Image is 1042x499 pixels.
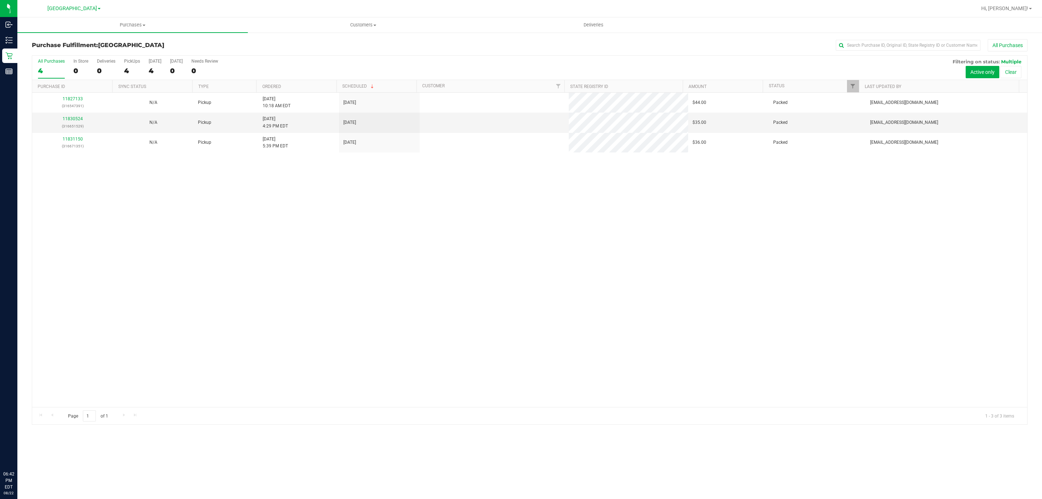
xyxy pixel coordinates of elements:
[149,119,157,126] button: N/A
[248,22,478,28] span: Customers
[149,120,157,125] span: Not Applicable
[73,59,88,64] div: In Store
[1000,66,1021,78] button: Clear
[17,17,248,33] a: Purchases
[198,84,209,89] a: Type
[170,67,183,75] div: 0
[124,59,140,64] div: PickUps
[5,68,13,75] inline-svg: Reports
[692,119,706,126] span: $35.00
[988,39,1028,51] button: All Purchases
[847,80,859,92] a: Filter
[118,84,146,89] a: Sync Status
[953,59,1000,64] span: Filtering on status:
[37,123,109,130] p: (316651529)
[38,84,65,89] a: Purchase ID
[98,42,164,49] span: [GEOGRAPHIC_DATA]
[870,119,938,126] span: [EMAIL_ADDRESS][DOMAIN_NAME]
[38,59,65,64] div: All Purchases
[865,84,901,89] a: Last Updated By
[343,99,356,106] span: [DATE]
[124,67,140,75] div: 4
[149,67,161,75] div: 4
[191,67,218,75] div: 0
[262,84,281,89] a: Ordered
[62,410,114,422] span: Page of 1
[692,99,706,106] span: $44.00
[343,119,356,126] span: [DATE]
[5,37,13,44] inline-svg: Inventory
[149,59,161,64] div: [DATE]
[5,52,13,59] inline-svg: Retail
[870,139,938,146] span: [EMAIL_ADDRESS][DOMAIN_NAME]
[966,66,999,78] button: Active only
[63,116,83,121] a: 11830524
[149,100,157,105] span: Not Applicable
[37,102,109,109] p: (316547391)
[570,84,608,89] a: State Registry ID
[1001,59,1021,64] span: Multiple
[263,136,288,150] span: [DATE] 5:39 PM EDT
[478,17,709,33] a: Deliveries
[7,441,29,463] iframe: Resource center
[836,40,980,51] input: Search Purchase ID, Original ID, State Registry ID or Customer Name...
[343,139,356,146] span: [DATE]
[3,490,14,496] p: 08/22
[870,99,938,106] span: [EMAIL_ADDRESS][DOMAIN_NAME]
[198,139,211,146] span: Pickup
[773,99,788,106] span: Packed
[170,59,183,64] div: [DATE]
[773,119,788,126] span: Packed
[692,139,706,146] span: $36.00
[149,139,157,146] button: N/A
[574,22,613,28] span: Deliveries
[47,5,97,12] span: [GEOGRAPHIC_DATA]
[73,67,88,75] div: 0
[342,84,375,89] a: Scheduled
[17,22,248,28] span: Purchases
[37,143,109,150] p: (316671351)
[198,119,211,126] span: Pickup
[191,59,218,64] div: Needs Review
[773,139,788,146] span: Packed
[263,96,291,109] span: [DATE] 10:18 AM EDT
[38,67,65,75] div: 4
[63,96,83,101] a: 11827133
[769,83,784,88] a: Status
[97,59,115,64] div: Deliveries
[5,21,13,28] inline-svg: Inbound
[981,5,1028,11] span: Hi, [PERSON_NAME]!
[198,99,211,106] span: Pickup
[248,17,478,33] a: Customers
[552,80,564,92] a: Filter
[32,42,364,49] h3: Purchase Fulfillment:
[83,410,96,422] input: 1
[979,410,1020,421] span: 1 - 3 of 3 items
[149,140,157,145] span: Not Applicable
[263,116,288,129] span: [DATE] 4:29 PM EDT
[97,67,115,75] div: 0
[3,471,14,490] p: 06:42 PM EDT
[149,99,157,106] button: N/A
[422,83,445,88] a: Customer
[63,137,83,142] a: 11831150
[689,84,707,89] a: Amount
